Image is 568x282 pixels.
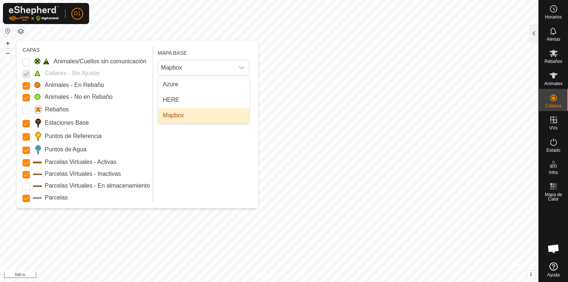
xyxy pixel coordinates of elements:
[45,118,89,127] label: Estaciones Base
[54,57,146,66] label: Animales/Cuellos sin comunicación
[547,37,560,41] span: Alertas
[45,81,104,90] label: Animales - En Rebaño
[45,158,116,167] label: Parcelas Virtuales - Activas
[45,145,87,154] label: Puntos de Agua
[158,77,249,123] ul: Option List
[527,271,535,279] button: i
[549,170,558,175] span: Infra
[9,6,59,21] img: Logo Gallagher
[74,10,81,17] span: D1
[545,104,561,108] span: Collares
[547,148,560,152] span: Estado
[231,272,274,279] a: Política de Privacidad
[541,192,566,201] span: Mapa de Calor
[530,271,532,278] span: i
[545,15,562,19] span: Horarios
[158,93,249,107] li: HERE
[45,93,112,101] label: Animales - No en Rebaño
[3,48,12,57] button: –
[539,259,568,280] a: Ayuda
[45,193,68,202] label: Parcelas
[158,60,234,75] span: Mapbox
[45,181,150,190] label: Parcelas Virtuales - En almacenamiento
[547,273,560,277] span: Ayuda
[3,27,12,36] button: Restablecer Mapa
[549,126,557,130] span: VVs
[158,108,249,123] li: Mapbox
[45,132,102,141] label: Puntos de Referencia
[542,238,565,260] div: Chat abierto
[158,77,249,92] li: Azure
[16,27,25,36] button: Capas del Mapa
[45,105,69,114] label: Rebaños
[544,81,562,86] span: Animales
[283,272,307,279] a: Contáctenos
[163,111,184,120] span: Mapbox
[45,169,121,178] label: Parcelas Virtuales - Inactivas
[163,80,178,89] span: Azure
[23,46,150,54] div: CAPAS
[234,60,249,75] div: dropdown trigger
[544,59,562,64] span: Rebaños
[45,69,100,78] label: Collares - Sin Ajustar
[3,39,12,48] button: +
[158,46,249,57] div: MAPA BASE
[163,95,179,104] span: HERE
